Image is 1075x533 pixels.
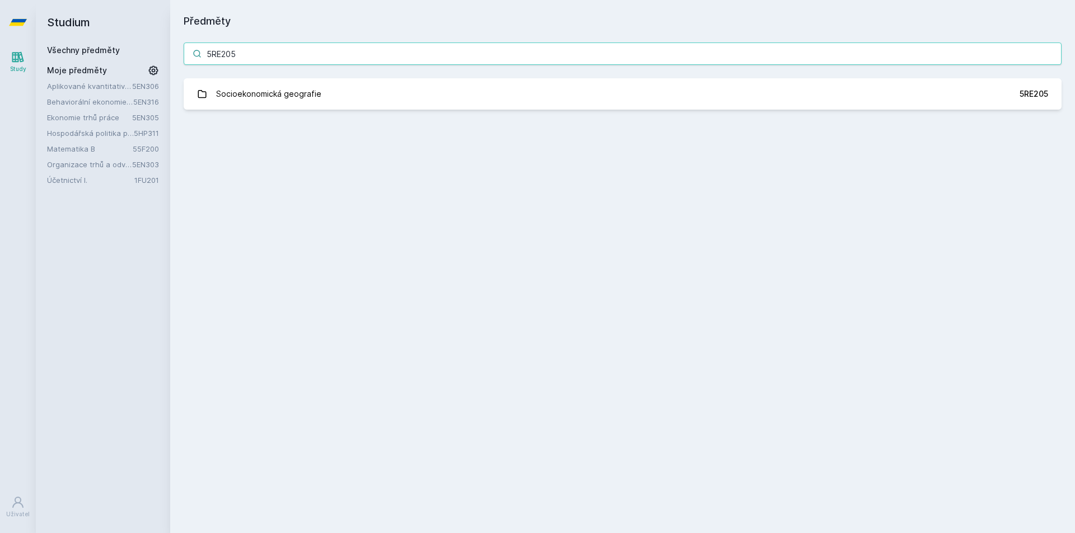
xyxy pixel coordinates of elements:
h1: Předměty [184,13,1062,29]
a: 5EN316 [133,97,159,106]
a: Aplikované kvantitativní metody I [47,81,132,92]
a: Socioekonomická geografie 5RE205 [184,78,1062,110]
input: Název nebo ident předmětu… [184,43,1062,65]
a: 5HP311 [134,129,159,138]
div: Socioekonomická geografie [216,83,321,105]
a: Hospodářská politika pro země bohaté na přírodní zdroje [47,128,134,139]
a: Všechny předměty [47,45,120,55]
div: Uživatel [6,510,30,518]
div: 5RE205 [1020,88,1048,100]
a: Ekonomie trhů práce [47,112,132,123]
a: Matematika B [47,143,133,154]
a: Účetnictví I. [47,174,134,186]
div: Study [10,65,26,73]
a: 5EN305 [132,113,159,122]
a: 55F200 [133,144,159,153]
a: 1FU201 [134,176,159,185]
a: 5EN303 [132,160,159,169]
a: 5EN306 [132,82,159,91]
span: Moje předměty [47,65,107,76]
a: Study [2,45,34,79]
a: Behaviorální ekonomie a hospodářská politika [47,96,133,107]
a: Uživatel [2,490,34,524]
a: Organizace trhů a odvětví [47,159,132,170]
